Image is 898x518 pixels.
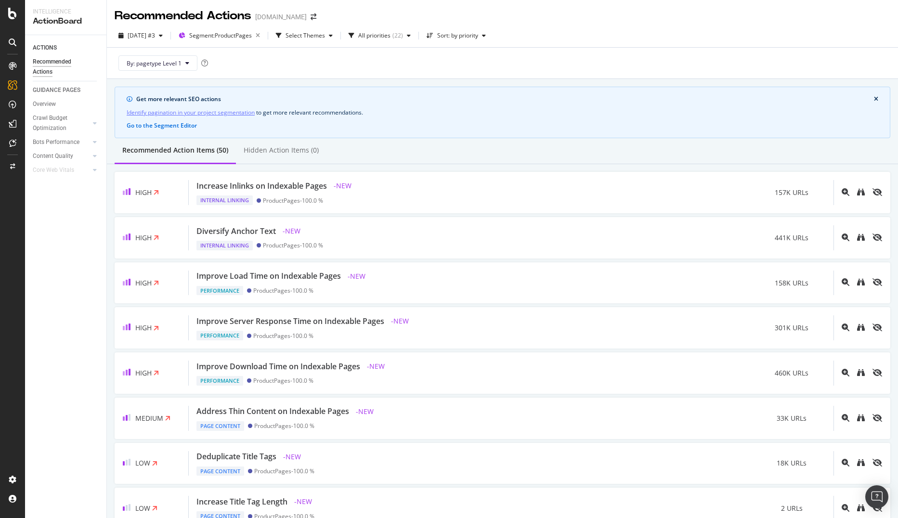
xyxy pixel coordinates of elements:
div: magnifying-glass-plus [842,414,849,422]
div: Address Thin Content on Indexable Pages [196,406,349,417]
div: eye-slash [872,414,882,422]
div: binoculars [857,188,865,196]
div: binoculars [857,233,865,241]
div: eye-slash [872,233,882,241]
div: eye-slash [872,324,882,331]
span: - NEW [291,496,315,507]
a: Core Web Vitals [33,165,90,175]
span: - NEW [280,225,303,237]
button: close banner [872,93,881,105]
div: arrow-right-arrow-left [311,13,316,20]
a: binoculars [857,324,865,332]
span: 441K URLs [775,233,808,243]
div: eye-slash [872,459,882,466]
a: binoculars [857,505,865,513]
div: Content Quality [33,151,73,161]
span: 158K URLs [775,278,808,288]
div: Increase Title Tag Length [196,496,287,507]
div: magnifying-glass-plus [842,459,849,466]
a: Identify pagination in your project segmentation [127,107,255,117]
div: eye-slash [872,504,882,512]
div: eye-slash [872,188,882,196]
div: eye-slash [872,369,882,376]
a: Crawl Budget Optimization [33,113,90,133]
div: magnifying-glass-plus [842,278,849,286]
a: binoculars [857,234,865,242]
div: to get more relevant recommendations . [127,107,878,117]
div: Performance [196,331,243,340]
a: GUIDANCE PAGES [33,85,100,95]
span: High [135,278,152,287]
div: Improve Download Time on Indexable Pages [196,361,360,372]
span: 2025 Oct. 2nd #3 [128,31,155,39]
div: Select Themes [286,33,325,39]
span: High [135,323,152,332]
div: Deduplicate Title Tags [196,451,276,462]
button: Select Themes [272,28,337,43]
span: High [135,233,152,242]
span: High [135,368,152,377]
button: By: pagetype Level 1 [118,55,197,71]
div: [DOMAIN_NAME] [255,12,307,22]
div: ProductPages - 100.0 % [254,422,314,429]
div: binoculars [857,369,865,376]
div: binoculars [857,278,865,286]
div: Page Content [196,466,244,476]
div: ProductPages - 100.0 % [254,467,314,475]
button: Segment:ProductPages [175,28,264,43]
div: binoculars [857,459,865,466]
div: ProductPages - 100.0 % [253,377,313,384]
div: Increase Inlinks on Indexable Pages [196,181,327,192]
span: 157K URLs [775,188,808,197]
button: All priorities(22) [345,28,415,43]
div: Sort: by priority [437,33,478,39]
div: binoculars [857,504,865,512]
div: Recommended Actions [33,57,91,77]
span: - NEW [331,180,354,192]
div: ProductPages - 100.0 % [263,197,323,204]
div: ProductPages - 100.0 % [263,242,323,249]
a: ACTIONS [33,43,100,53]
div: GUIDANCE PAGES [33,85,80,95]
div: binoculars [857,324,865,331]
div: Internal Linking [196,241,253,250]
div: Recommended Action Items (50) [122,145,228,155]
span: 2 URLs [781,504,803,513]
div: magnifying-glass-plus [842,233,849,241]
div: Hidden Action Items (0) [244,145,319,155]
a: binoculars [857,414,865,423]
div: Recommended Actions [115,8,251,24]
a: binoculars [857,279,865,287]
a: Content Quality [33,151,90,161]
span: - NEW [353,406,377,417]
div: ProductPages - 100.0 % [253,287,313,294]
div: binoculars [857,414,865,422]
div: Intelligence [33,8,99,16]
div: ( 22 ) [392,33,403,39]
div: magnifying-glass-plus [842,369,849,376]
a: Overview [33,99,100,109]
span: By: pagetype Level 1 [127,59,182,67]
span: - NEW [364,361,388,372]
div: Bots Performance [33,137,79,147]
div: info banner [115,87,890,138]
span: 33K URLs [777,414,807,423]
span: 18K URLs [777,458,807,468]
span: Low [135,504,150,513]
div: Core Web Vitals [33,165,74,175]
span: 460K URLs [775,368,808,378]
div: Overview [33,99,56,109]
div: eye-slash [872,278,882,286]
a: Recommended Actions [33,57,100,77]
div: magnifying-glass-plus [842,324,849,331]
div: ActionBoard [33,16,99,27]
div: Get more relevant SEO actions [136,95,874,104]
span: 301K URLs [775,323,808,333]
span: High [135,188,152,197]
div: magnifying-glass-plus [842,504,849,512]
a: binoculars [857,369,865,377]
div: Performance [196,376,243,386]
button: [DATE] #3 [115,28,167,43]
span: - NEW [280,451,304,463]
a: Bots Performance [33,137,90,147]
